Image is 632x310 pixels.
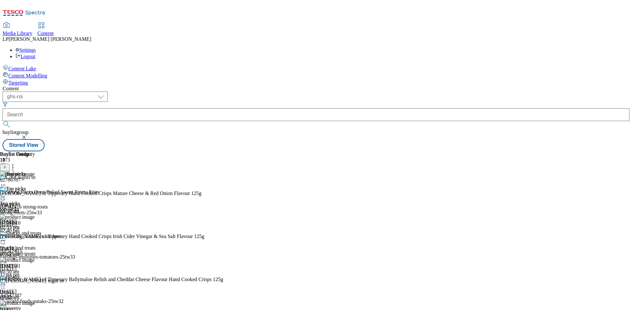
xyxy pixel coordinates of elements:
[15,47,36,53] a: Settings
[8,66,36,71] span: Content Lake
[9,36,91,42] span: [PERSON_NAME] [PERSON_NAME]
[3,31,32,36] span: Media Library
[3,79,629,86] a: Targeting
[3,108,629,121] input: Search
[3,86,629,92] div: Content
[3,65,629,72] a: Content Lake
[3,102,8,107] svg: Search Filters
[3,23,32,36] a: Media Library
[15,54,35,59] a: Logout
[8,73,47,78] span: Content Modelling
[38,23,54,36] a: Content
[38,31,54,36] span: Content
[3,129,29,135] span: buylistgroup
[3,36,9,42] span: LP
[3,139,45,151] button: Stored View
[8,80,28,85] span: Targeting
[3,72,629,79] a: Content Modelling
